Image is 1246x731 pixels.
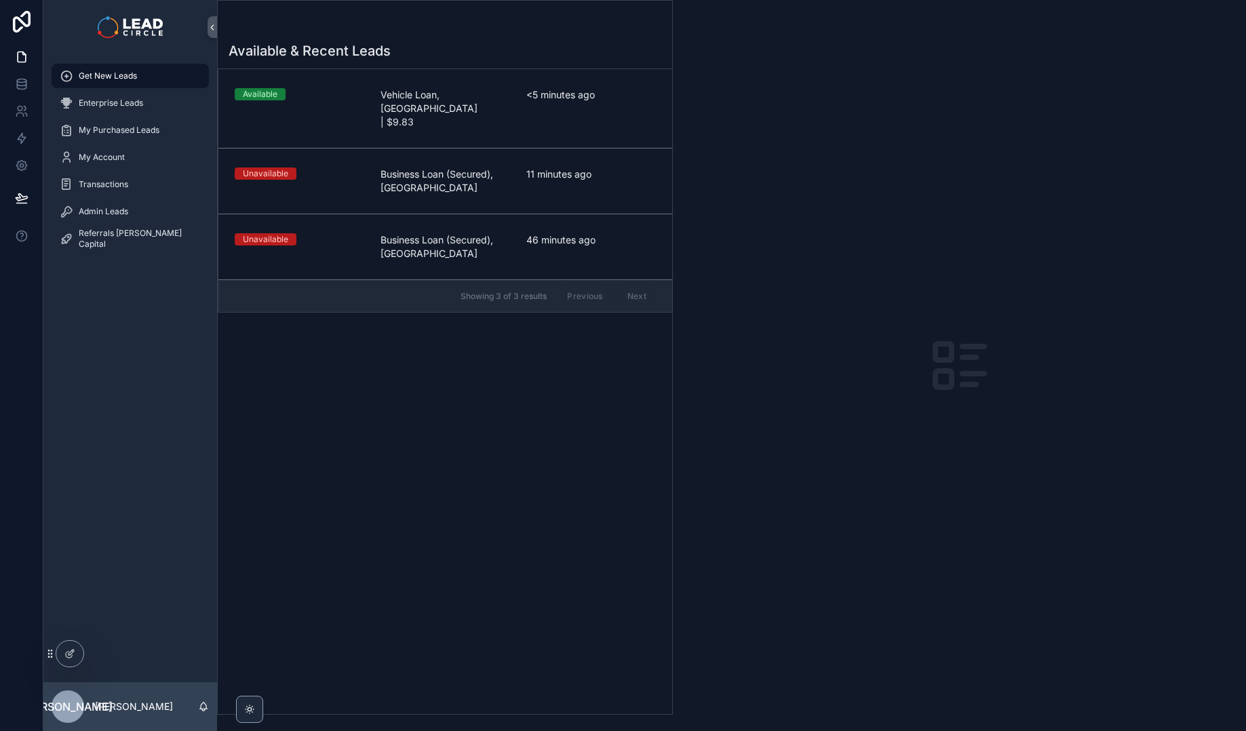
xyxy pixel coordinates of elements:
div: Unavailable [243,233,288,245]
span: Transactions [79,179,128,190]
div: Unavailable [243,167,288,180]
a: Admin Leads [52,199,209,224]
span: [PERSON_NAME] [23,698,113,715]
a: UnavailableBusiness Loan (Secured), [GEOGRAPHIC_DATA]46 minutes ago [218,214,672,279]
a: UnavailableBusiness Loan (Secured), [GEOGRAPHIC_DATA]11 minutes ago [218,148,672,214]
p: [PERSON_NAME] [95,700,173,713]
a: Get New Leads [52,64,209,88]
h1: Available & Recent Leads [229,41,391,60]
img: App logo [98,16,162,38]
a: Referrals [PERSON_NAME] Capital [52,226,209,251]
span: Business Loan (Secured), [GEOGRAPHIC_DATA] [381,167,510,195]
a: My Account [52,145,209,170]
span: <5 minutes ago [526,88,656,102]
span: 46 minutes ago [526,233,656,247]
span: My Account [79,152,125,163]
span: Referrals [PERSON_NAME] Capital [79,228,195,250]
span: My Purchased Leads [79,125,159,136]
span: Showing 3 of 3 results [461,291,547,302]
span: Enterprise Leads [79,98,143,108]
a: AvailableVehicle Loan, [GEOGRAPHIC_DATA] | $9.83<5 minutes ago [218,69,672,148]
span: Vehicle Loan, [GEOGRAPHIC_DATA] | $9.83 [381,88,510,129]
div: scrollable content [43,54,217,269]
span: Business Loan (Secured), [GEOGRAPHIC_DATA] [381,233,510,260]
a: My Purchased Leads [52,118,209,142]
a: Transactions [52,172,209,197]
span: Get New Leads [79,71,137,81]
span: 11 minutes ago [526,167,656,181]
div: Available [243,88,277,100]
a: Enterprise Leads [52,91,209,115]
span: Admin Leads [79,206,128,217]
